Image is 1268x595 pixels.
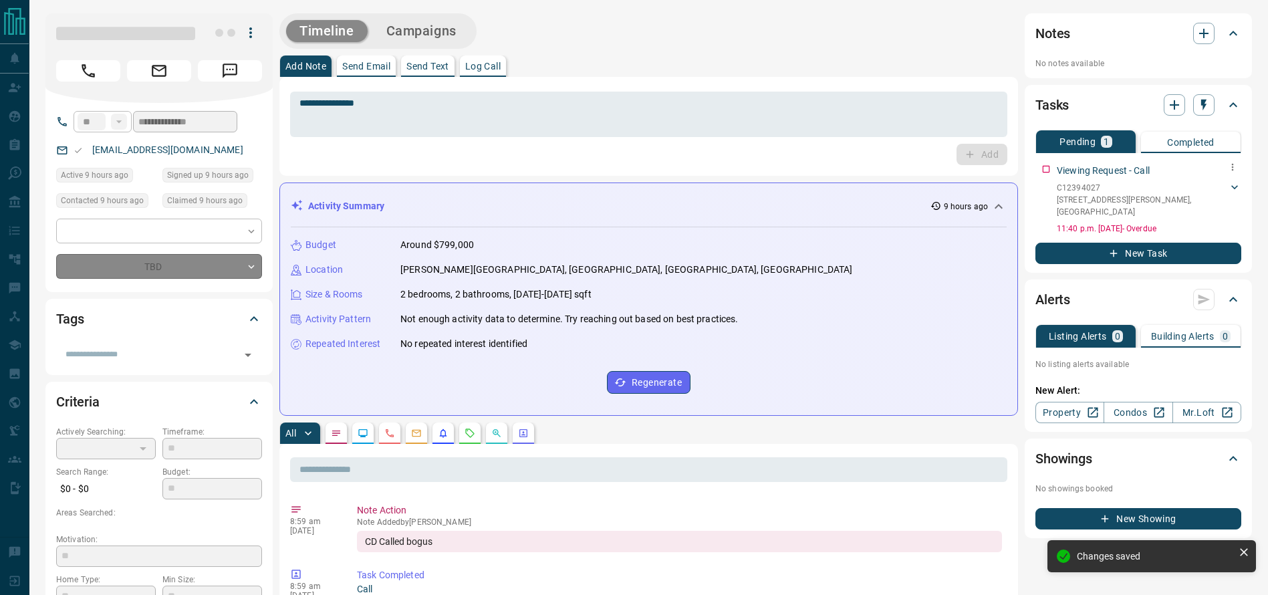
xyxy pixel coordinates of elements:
[56,533,262,546] p: Motivation:
[411,428,422,439] svg: Emails
[1059,137,1096,146] p: Pending
[1057,179,1241,221] div: C12394027[STREET_ADDRESS][PERSON_NAME],[GEOGRAPHIC_DATA]
[1104,137,1109,146] p: 1
[56,254,262,279] div: TBD
[384,428,395,439] svg: Calls
[1035,243,1241,264] button: New Task
[357,503,1002,517] p: Note Action
[1057,223,1241,235] p: 11:40 p.m. [DATE] - Overdue
[1057,194,1228,218] p: [STREET_ADDRESS][PERSON_NAME] , [GEOGRAPHIC_DATA]
[400,263,852,277] p: [PERSON_NAME][GEOGRAPHIC_DATA], [GEOGRAPHIC_DATA], [GEOGRAPHIC_DATA], [GEOGRAPHIC_DATA]
[1035,289,1070,310] h2: Alerts
[167,168,249,182] span: Signed up 9 hours ago
[308,199,384,213] p: Activity Summary
[358,428,368,439] svg: Lead Browsing Activity
[56,574,156,586] p: Home Type:
[1035,89,1241,121] div: Tasks
[56,308,84,330] h2: Tags
[167,194,243,207] span: Claimed 9 hours ago
[1035,358,1241,370] p: No listing alerts available
[1035,94,1069,116] h2: Tasks
[400,287,592,302] p: 2 bedrooms, 2 bathrooms, [DATE]-[DATE] sqft
[465,62,501,71] p: Log Call
[1035,283,1241,316] div: Alerts
[491,428,502,439] svg: Opportunities
[400,337,527,351] p: No repeated interest identified
[400,238,474,252] p: Around $799,000
[239,346,257,364] button: Open
[92,144,243,155] a: [EMAIL_ADDRESS][DOMAIN_NAME]
[61,168,128,182] span: Active 9 hours ago
[357,531,1002,552] div: CD Called bogus
[290,526,337,535] p: [DATE]
[1167,138,1215,147] p: Completed
[56,60,120,82] span: Call
[342,62,390,71] p: Send Email
[285,429,296,438] p: All
[299,98,998,132] textarea: To enrich screen reader interactions, please activate Accessibility in Grammarly extension settings
[305,312,371,326] p: Activity Pattern
[290,582,337,591] p: 8:59 am
[286,20,368,42] button: Timeline
[162,426,262,438] p: Timeframe:
[1035,508,1241,529] button: New Showing
[56,391,100,412] h2: Criteria
[291,194,1007,219] div: Activity Summary9 hours ago
[1035,384,1241,398] p: New Alert:
[1077,551,1233,562] div: Changes saved
[127,60,191,82] span: Email
[373,20,470,42] button: Campaigns
[74,146,83,155] svg: Email Valid
[162,168,262,187] div: Mon Oct 13 2025
[465,428,475,439] svg: Requests
[56,303,262,335] div: Tags
[305,263,343,277] p: Location
[1035,17,1241,49] div: Notes
[1035,57,1241,70] p: No notes available
[1151,332,1215,341] p: Building Alerts
[56,426,156,438] p: Actively Searching:
[162,574,262,586] p: Min Size:
[1115,332,1120,341] p: 0
[944,201,988,213] p: 9 hours ago
[357,517,1002,527] p: Note Added by [PERSON_NAME]
[518,428,529,439] svg: Agent Actions
[305,287,363,302] p: Size & Rooms
[56,466,156,478] p: Search Range:
[607,371,690,394] button: Regenerate
[198,60,262,82] span: Message
[56,386,262,418] div: Criteria
[438,428,449,439] svg: Listing Alerts
[56,507,262,519] p: Areas Searched:
[56,478,156,500] p: $0 - $0
[357,568,1002,582] p: Task Completed
[56,168,156,187] div: Mon Oct 13 2025
[1057,164,1150,178] p: Viewing Request - Call
[305,238,336,252] p: Budget
[1104,402,1172,423] a: Condos
[1172,402,1241,423] a: Mr.Loft
[1223,332,1228,341] p: 0
[1035,23,1070,44] h2: Notes
[1035,448,1092,469] h2: Showings
[1049,332,1107,341] p: Listing Alerts
[406,62,449,71] p: Send Text
[162,466,262,478] p: Budget:
[56,193,156,212] div: Mon Oct 13 2025
[290,517,337,526] p: 8:59 am
[1057,182,1228,194] p: C12394027
[305,337,380,351] p: Repeated Interest
[331,428,342,439] svg: Notes
[61,194,144,207] span: Contacted 9 hours ago
[1035,443,1241,475] div: Showings
[1035,483,1241,495] p: No showings booked
[1035,402,1104,423] a: Property
[162,193,262,212] div: Mon Oct 13 2025
[285,62,326,71] p: Add Note
[400,312,739,326] p: Not enough activity data to determine. Try reaching out based on best practices.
